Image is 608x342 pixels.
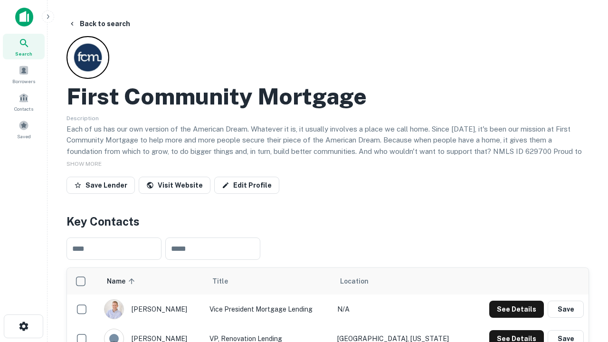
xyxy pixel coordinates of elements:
[139,177,210,194] a: Visit Website
[66,177,135,194] button: Save Lender
[15,8,33,27] img: capitalize-icon.png
[205,268,332,294] th: Title
[107,275,138,287] span: Name
[3,61,45,87] a: Borrowers
[66,83,367,110] h2: First Community Mortgage
[332,294,470,324] td: N/A
[104,300,123,319] img: 1520878720083
[15,50,32,57] span: Search
[3,89,45,114] a: Contacts
[560,236,608,281] iframe: Chat Widget
[14,105,33,113] span: Contacts
[205,294,332,324] td: Vice President Mortgage Lending
[17,133,31,140] span: Saved
[104,299,200,319] div: [PERSON_NAME]
[66,161,102,167] span: SHOW MORE
[66,123,589,168] p: Each of us has our own version of the American Dream. Whatever it is, it usually involves a place...
[3,116,45,142] a: Saved
[340,275,369,287] span: Location
[489,301,544,318] button: See Details
[214,177,279,194] a: Edit Profile
[66,213,589,230] h4: Key Contacts
[548,301,584,318] button: Save
[212,275,240,287] span: Title
[3,34,45,59] a: Search
[332,268,470,294] th: Location
[66,115,99,122] span: Description
[65,15,134,32] button: Back to search
[12,77,35,85] span: Borrowers
[99,268,205,294] th: Name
